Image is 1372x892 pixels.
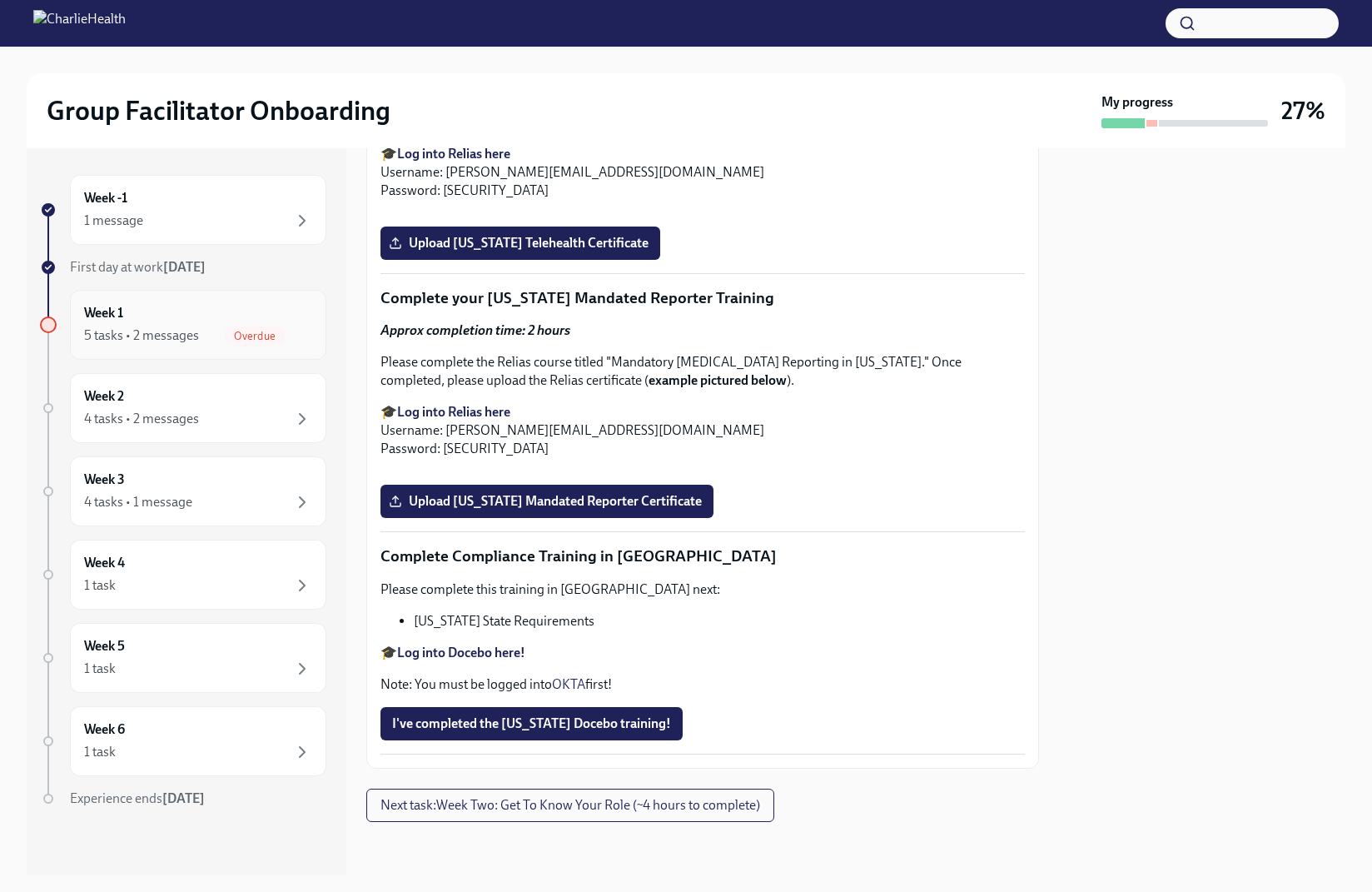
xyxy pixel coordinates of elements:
[84,743,116,761] div: 1 task
[380,287,1025,309] p: Complete your [US_STATE] Mandated Reporter Training
[163,259,206,275] strong: [DATE]
[84,326,199,345] div: 5 tasks • 2 messages
[224,330,286,342] span: Overdue
[392,493,702,510] span: Upload [US_STATE] Mandated Reporter Certificate
[84,660,116,678] div: 1 task
[40,290,326,360] a: Week 15 tasks • 2 messagesOverdue
[366,789,774,822] button: Next task:Week Two: Get To Know Your Role (~4 hours to complete)
[380,485,713,518] label: Upload [US_STATE] Mandated Reporter Certificate
[380,322,570,338] strong: Approx completion time: 2 hours
[47,94,390,127] h2: Group Facilitator Onboarding
[84,212,143,230] div: 1 message
[392,235,649,252] span: Upload [US_STATE] Telehealth Certificate
[84,387,124,406] h6: Week 2
[33,10,126,37] img: CharlieHealth
[84,493,192,511] div: 4 tasks • 1 message
[84,720,125,739] h6: Week 6
[397,645,525,660] a: Log into Docebo here!
[380,675,1025,694] p: Note: You must be logged into first!
[84,304,123,322] h6: Week 1
[70,259,206,275] span: First day at work
[380,145,1025,200] p: 🎓 Username: [PERSON_NAME][EMAIL_ADDRESS][DOMAIN_NAME] Password: [SECURITY_DATA]
[380,797,760,814] span: Next task : Week Two: Get To Know Your Role (~4 hours to complete)
[162,790,205,806] strong: [DATE]
[40,258,326,277] a: First day at work[DATE]
[84,410,199,428] div: 4 tasks • 2 messages
[392,715,671,732] span: I've completed the [US_STATE] Docebo training!
[1101,93,1173,112] strong: My progress
[40,706,326,776] a: Week 61 task
[380,581,1025,599] p: Please complete this training in [GEOGRAPHIC_DATA] next:
[380,546,1025,567] p: Complete Compliance Training in [GEOGRAPHIC_DATA]
[380,353,1025,390] p: Please complete the Relias course titled "Mandatory [MEDICAL_DATA] Reporting in [US_STATE]." Once...
[40,373,326,443] a: Week 24 tasks • 2 messages
[649,372,787,388] strong: example pictured below
[414,612,1025,630] li: [US_STATE] State Requirements
[380,227,660,260] label: Upload [US_STATE] Telehealth Certificate
[84,576,116,595] div: 1 task
[40,540,326,610] a: Week 41 task
[84,554,125,572] h6: Week 4
[380,403,1025,458] p: 🎓 Username: [PERSON_NAME][EMAIL_ADDRESS][DOMAIN_NAME] Password: [SECURITY_DATA]
[40,456,326,526] a: Week 34 tasks • 1 message
[40,175,326,245] a: Week -11 message
[552,676,585,692] a: OKTA
[84,189,127,207] h6: Week -1
[84,471,125,489] h6: Week 3
[1281,96,1325,126] h3: 27%
[380,644,1025,662] p: 🎓
[380,707,683,740] button: I've completed the [US_STATE] Docebo training!
[84,637,125,655] h6: Week 5
[397,146,510,162] a: Log into Relias here
[70,790,205,806] span: Experience ends
[397,404,510,420] a: Log into Relias here
[40,623,326,693] a: Week 51 task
